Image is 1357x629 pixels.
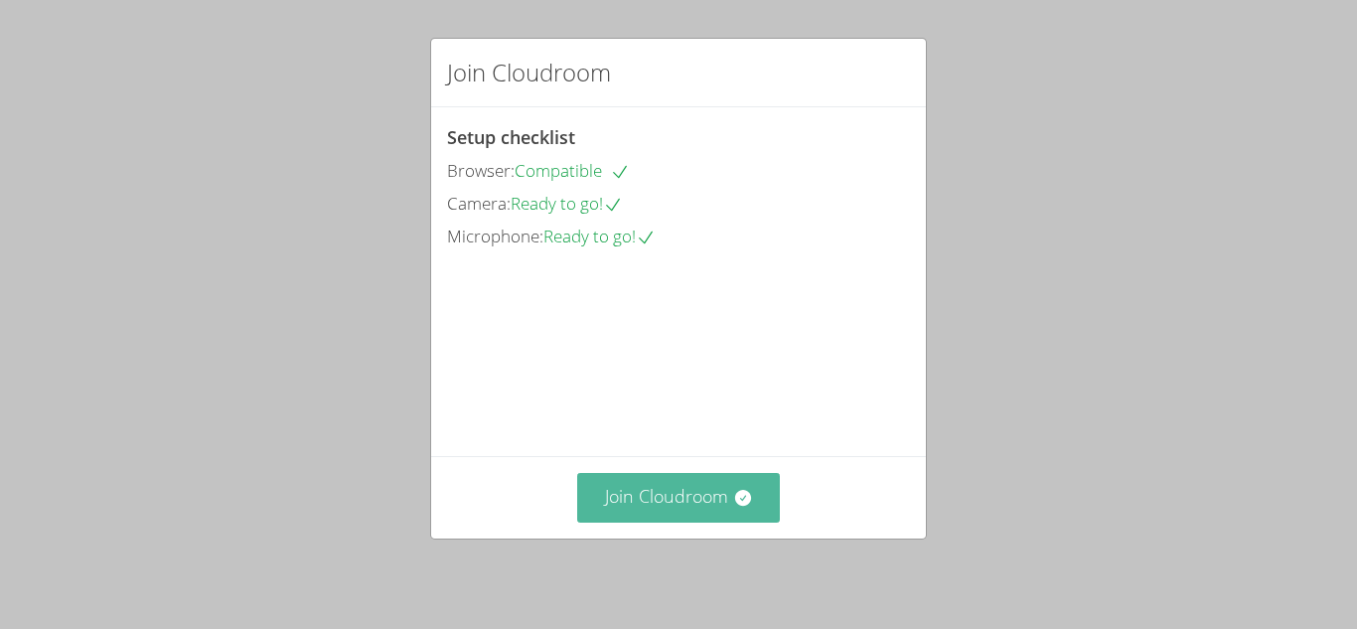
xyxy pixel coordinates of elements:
[577,473,781,522] button: Join Cloudroom
[515,159,630,182] span: Compatible
[511,192,623,215] span: Ready to go!
[543,225,656,247] span: Ready to go!
[447,159,515,182] span: Browser:
[447,192,511,215] span: Camera:
[447,225,543,247] span: Microphone:
[447,55,611,90] h2: Join Cloudroom
[447,125,575,149] span: Setup checklist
